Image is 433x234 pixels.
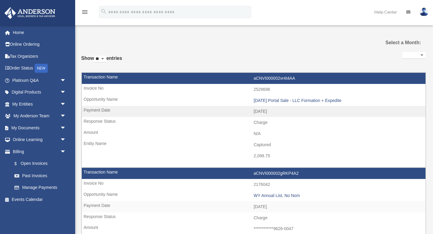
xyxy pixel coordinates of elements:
[4,74,75,86] a: Platinum Q&Aarrow_drop_down
[94,56,106,63] select: Showentries
[4,98,75,110] a: My Entitiesarrow_drop_down
[4,62,75,75] a: Order StatusNEW
[82,212,425,224] td: Charge
[419,8,428,16] img: User Pic
[82,168,425,179] td: aCNVI000002gRKP4A2
[4,110,75,122] a: My Anderson Teamarrow_drop_down
[82,150,425,162] td: 2,098.75
[60,146,72,158] span: arrow_drop_down
[373,38,421,47] label: Select a Month:
[60,74,72,87] span: arrow_drop_down
[4,146,75,158] a: Billingarrow_drop_down
[60,98,72,110] span: arrow_drop_down
[4,122,75,134] a: My Documentsarrow_drop_down
[60,122,72,134] span: arrow_drop_down
[81,11,88,16] a: menu
[4,26,75,38] a: Home
[254,98,423,103] div: [DATE] Portal Sale - LLC Formation + Expedite
[81,54,122,69] label: Show entries
[82,117,425,128] td: Charge
[82,84,425,95] td: 2529698
[4,134,75,146] a: Online Learningarrow_drop_down
[4,38,75,51] a: Online Ordering
[3,7,57,19] img: Anderson Advisors Platinum Portal
[82,106,425,117] td: [DATE]
[8,182,75,194] a: Manage Payments
[82,201,425,213] td: [DATE]
[100,8,107,15] i: search
[8,170,72,182] a: Past Invoices
[254,193,423,198] div: WY Annual List, No Nom
[18,160,21,168] span: $
[35,64,48,73] div: NEW
[4,86,75,98] a: Digital Productsarrow_drop_down
[82,139,425,151] td: Captured
[82,128,425,140] td: N/A
[60,86,72,99] span: arrow_drop_down
[82,179,425,190] td: 2176042
[81,8,88,16] i: menu
[4,50,75,62] a: Tax Organizers
[60,110,72,122] span: arrow_drop_down
[82,73,425,84] td: aCNVI000002vr4t4AA
[8,158,75,170] a: $Open Invoices
[60,134,72,146] span: arrow_drop_down
[4,193,75,205] a: Events Calendar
